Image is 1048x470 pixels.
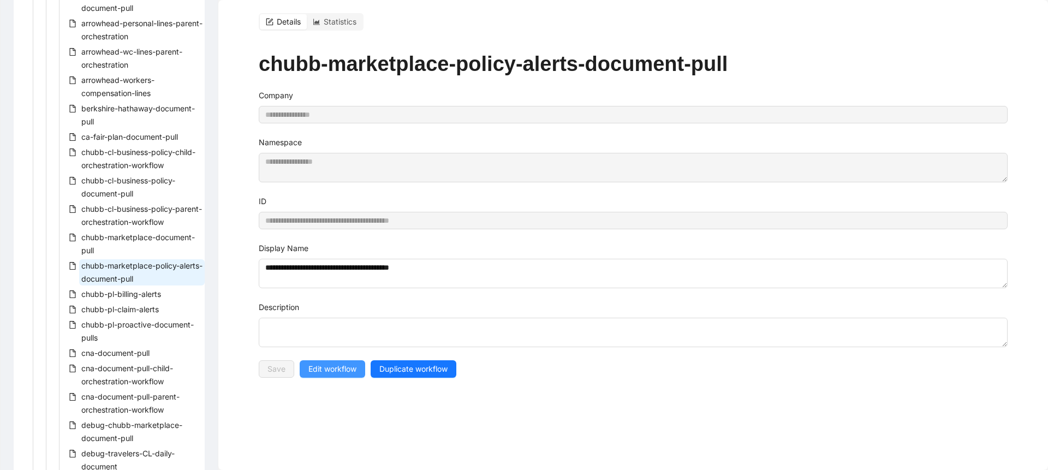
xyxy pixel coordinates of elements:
span: file [69,76,76,84]
span: chubb-pl-billing-alerts [81,289,161,299]
label: Display Name [259,242,308,254]
button: Edit workflow [300,360,365,378]
span: file [69,365,76,372]
span: file [69,205,76,213]
input: ID [259,212,1008,229]
span: file [69,306,76,313]
span: area-chart [313,18,320,26]
span: file [69,349,76,357]
span: cna-document-pull [79,347,152,360]
span: file [69,48,76,56]
label: Company [259,90,293,102]
span: chubb-marketplace-document-pull [81,233,195,255]
input: Company [259,106,1008,123]
span: ca-fair-plan-document-pull [81,132,178,141]
span: Save [267,363,285,375]
span: Duplicate workflow [379,363,448,375]
button: Duplicate workflow [371,360,456,378]
span: arrowhead-wc-lines-parent-orchestration [79,45,205,72]
span: arrowhead-workers-compensation-lines [79,74,205,100]
textarea: Namespace [259,153,1008,182]
label: ID [259,195,266,207]
span: berkshire-hathaway-document-pull [79,102,205,128]
span: arrowhead-wc-lines-parent-orchestration [81,47,182,69]
span: chubb-marketplace-document-pull [79,231,205,257]
span: file [69,290,76,298]
span: Statistics [324,17,356,26]
span: file [69,450,76,457]
span: file [69,393,76,401]
span: chubb-pl-claim-alerts [81,305,159,314]
span: cna-document-pull-parent-orchestration-workflow [81,392,180,414]
span: Details [277,17,301,26]
button: Save [259,360,294,378]
span: file [69,105,76,112]
span: chubb-cl-business-policy-parent-orchestration-workflow [79,203,205,229]
span: chubb-cl-business-policy-document-pull [81,176,175,198]
span: cna-document-pull [81,348,150,358]
span: chubb-cl-business-policy-child-orchestration-workflow [79,146,205,172]
span: file [69,148,76,156]
span: cna-document-pull-child-orchestration-workflow [81,364,173,386]
span: Edit workflow [308,363,356,375]
span: chubb-pl-proactive-document-pulls [81,320,194,342]
textarea: Description [259,318,1008,347]
span: chubb-cl-business-policy-document-pull [79,174,205,200]
span: chubb-pl-claim-alerts [79,303,161,316]
span: file [69,234,76,241]
span: cna-document-pull-child-orchestration-workflow [79,362,205,388]
span: arrowhead-workers-compensation-lines [81,75,154,98]
span: form [266,18,273,26]
span: file [69,262,76,270]
label: Namespace [259,136,302,148]
span: ca-fair-plan-document-pull [79,130,180,144]
span: debug-chubb-marketplace-document-pull [81,420,182,443]
span: chubb-marketplace-policy-alerts-document-pull [79,259,205,285]
textarea: Display Name [259,259,1008,288]
span: berkshire-hathaway-document-pull [81,104,195,126]
span: file [69,133,76,141]
span: cna-document-pull-parent-orchestration-workflow [79,390,205,417]
span: chubb-cl-business-policy-parent-orchestration-workflow [81,204,202,227]
span: file [69,321,76,329]
span: arrowhead-personal-lines-parent-orchestration [81,19,203,41]
span: chubb-cl-business-policy-child-orchestration-workflow [81,147,195,170]
span: debug-chubb-marketplace-document-pull [79,419,205,445]
span: chubb-pl-proactive-document-pulls [79,318,205,344]
span: file [69,20,76,27]
label: Description [259,301,299,313]
span: chubb-marketplace-policy-alerts-document-pull [81,261,203,283]
span: file [69,421,76,429]
span: arrowhead-personal-lines-parent-orchestration [79,17,205,43]
span: file [69,177,76,185]
span: chubb-pl-billing-alerts [79,288,163,301]
h1: chubb-marketplace-policy-alerts-document-pull [259,51,1008,76]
